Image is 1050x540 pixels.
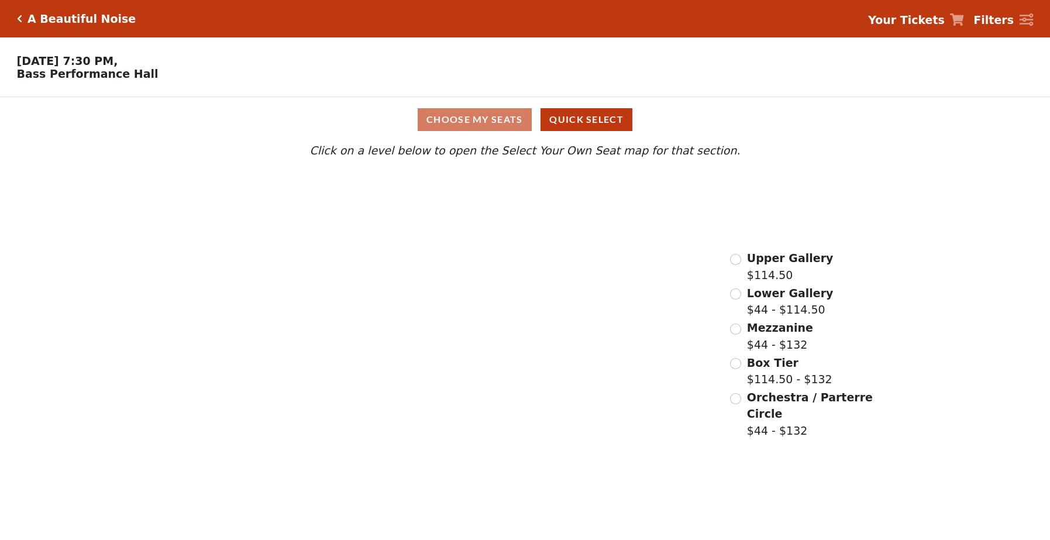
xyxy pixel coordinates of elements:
[247,180,477,235] path: Upper Gallery - Seats Available: 288
[747,356,798,369] span: Box Tier
[868,13,945,26] strong: Your Tickets
[747,319,813,353] label: $44 - $132
[140,142,911,159] p: Click on a level below to open the Select Your Own Seat map for that section.
[747,355,832,388] label: $114.50 - $132
[747,389,875,439] label: $44 - $132
[747,252,834,264] span: Upper Gallery
[747,287,834,300] span: Lower Gallery
[374,370,606,510] path: Orchestra / Parterre Circle - Seats Available: 14
[973,13,1014,26] strong: Filters
[747,285,834,318] label: $44 - $114.50
[17,15,22,23] a: Click here to go back to filters
[541,108,632,131] button: Quick Select
[747,391,873,421] span: Orchestra / Parterre Circle
[973,12,1033,29] a: Filters
[868,12,964,29] a: Your Tickets
[747,250,834,283] label: $114.50
[27,12,136,26] h5: A Beautiful Noise
[747,321,813,334] span: Mezzanine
